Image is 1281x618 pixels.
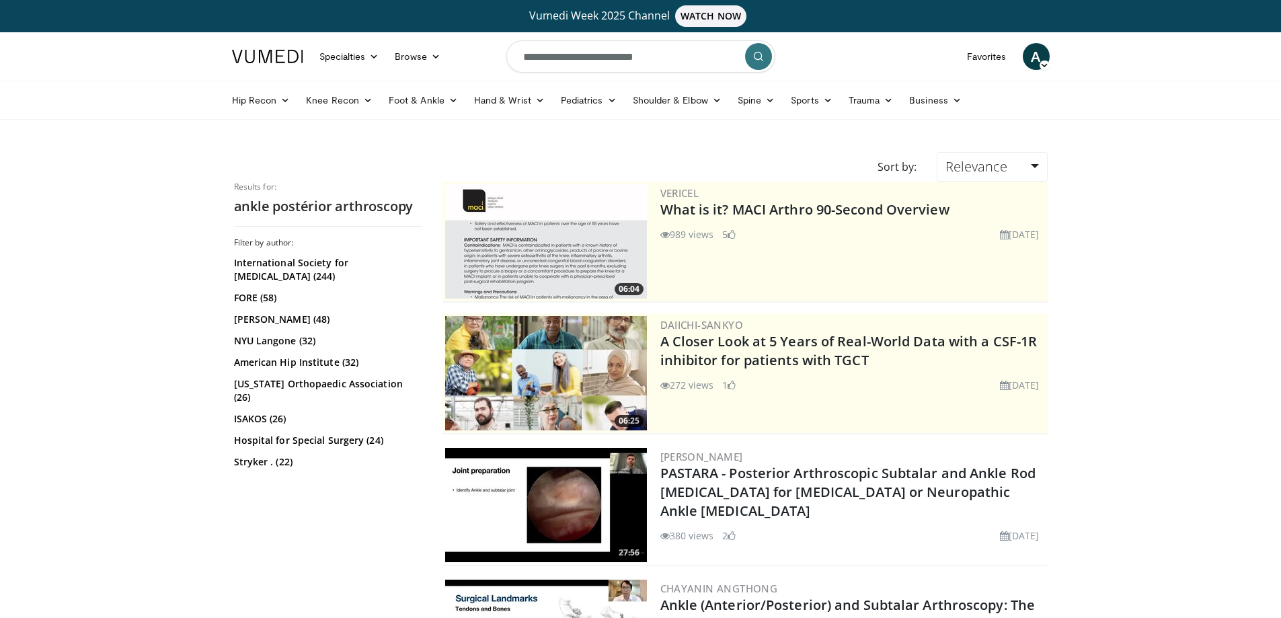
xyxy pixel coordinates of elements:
span: 06:25 [615,415,644,427]
a: Stryker . (22) [234,455,419,469]
a: 06:04 [445,184,647,299]
a: [US_STATE] Orthopaedic Association (26) [234,377,419,404]
span: 27:56 [615,547,644,559]
a: A Closer Look at 5 Years of Real-World Data with a CSF-1R inhibitor for patients with TGCT [660,332,1038,369]
li: 989 views [660,227,714,241]
a: Vumedi Week 2025 ChannelWATCH NOW [234,5,1048,27]
a: Business [901,87,970,114]
a: International Society for [MEDICAL_DATA] (244) [234,256,419,283]
a: Pediatrics [553,87,625,114]
span: 06:04 [615,283,644,295]
span: Relevance [945,157,1007,176]
a: 06:25 [445,316,647,430]
li: [DATE] [1000,529,1040,543]
li: [DATE] [1000,378,1040,392]
a: Relevance [937,152,1047,182]
h2: ankle postérior arthroscopy [234,198,422,215]
a: Trauma [841,87,902,114]
a: Favorites [959,43,1015,70]
a: NYU Langone (32) [234,334,419,348]
a: [PERSON_NAME] (48) [234,313,419,326]
span: WATCH NOW [675,5,746,27]
a: FORE (58) [234,291,419,305]
a: A [1023,43,1050,70]
li: 1 [722,378,736,392]
a: PASTARA - Posterior Arthroscopic Subtalar and Ankle Rod [MEDICAL_DATA] for [MEDICAL_DATA] or Neur... [660,464,1036,520]
a: American Hip Institute (32) [234,356,419,369]
a: Specialties [311,43,387,70]
h3: Filter by author: [234,237,422,248]
input: Search topics, interventions [506,40,775,73]
li: [DATE] [1000,227,1040,241]
a: Shoulder & Elbow [625,87,730,114]
a: Browse [387,43,449,70]
a: Vericel [660,186,699,200]
a: Daiichi-Sankyo [660,318,744,332]
img: aa6cc8ed-3dbf-4b6a-8d82-4a06f68b6688.300x170_q85_crop-smart_upscale.jpg [445,184,647,299]
a: Spine [730,87,783,114]
a: Hip Recon [224,87,299,114]
a: Sports [783,87,841,114]
li: 380 views [660,529,714,543]
img: 93c22cae-14d1-47f0-9e4a-a244e824b022.png.300x170_q85_crop-smart_upscale.jpg [445,316,647,430]
a: [PERSON_NAME] [660,450,743,463]
li: 2 [722,529,736,543]
li: 5 [722,227,736,241]
a: ISAKOS (26) [234,412,419,426]
div: Sort by: [867,152,927,182]
img: VuMedi Logo [232,50,303,63]
a: 27:56 [445,448,647,562]
a: Hospital for Special Surgery (24) [234,434,419,447]
a: What is it? MACI Arthro 90-Second Overview [660,200,949,219]
a: Knee Recon [298,87,381,114]
img: 96e9603a-ae17-4ec1-b4d8-ea1df7a30e1b.300x170_q85_crop-smart_upscale.jpg [445,448,647,562]
a: Foot & Ankle [381,87,466,114]
p: Results for: [234,182,422,192]
li: 272 views [660,378,714,392]
a: Chayanin Angthong [660,582,778,595]
a: Hand & Wrist [466,87,553,114]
